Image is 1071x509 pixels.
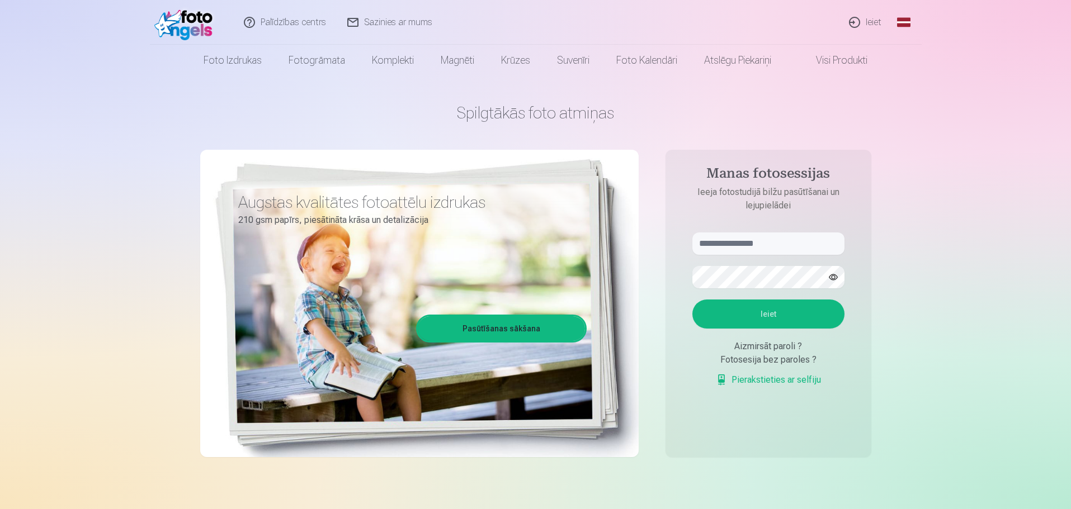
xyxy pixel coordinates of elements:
img: /fa1 [154,4,219,40]
a: Krūzes [488,45,544,76]
a: Atslēgu piekariņi [691,45,785,76]
a: Fotogrāmata [275,45,358,76]
button: Ieiet [692,299,844,329]
div: Fotosesija bez paroles ? [692,353,844,367]
h1: Spilgtākās foto atmiņas [200,103,871,123]
h4: Manas fotosessijas [681,165,856,185]
a: Pasūtīšanas sākšana [418,316,585,341]
a: Foto kalendāri [603,45,691,76]
a: Komplekti [358,45,427,76]
p: Ieeja fotostudijā bilžu pasūtīšanai un lejupielādei [681,185,856,212]
div: Aizmirsāt paroli ? [692,340,844,353]
a: Pierakstieties ar selfiju [716,373,821,387]
a: Magnēti [427,45,488,76]
a: Visi produkti [785,45,881,76]
h3: Augstas kvalitātes fotoattēlu izdrukas [238,192,578,212]
a: Foto izdrukas [190,45,275,76]
a: Suvenīri [544,45,603,76]
p: 210 gsm papīrs, piesātināta krāsa un detalizācija [238,212,578,228]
